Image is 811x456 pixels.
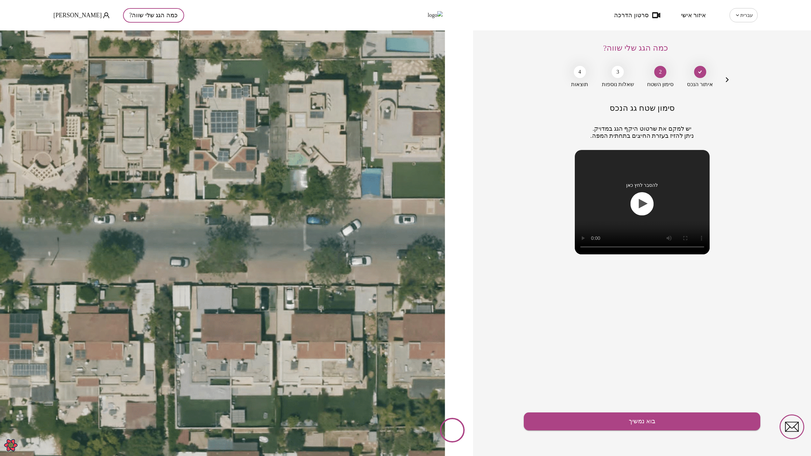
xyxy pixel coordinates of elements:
[604,12,670,19] button: סרטון הדרכה
[681,12,706,19] span: איזור אישי
[368,11,443,19] img: logo
[612,66,624,78] div: 3
[687,81,713,88] span: איתור הנכס
[524,412,760,430] button: בוא נמשיך
[602,81,634,88] span: שאלות נוספות
[654,66,666,78] div: 2
[626,182,658,188] span: להסבר לחץ כאן
[4,438,18,452] button: Open React Query Devtools
[53,12,102,19] span: [PERSON_NAME]
[610,104,675,112] span: סימון שטח גג הנכס
[53,11,109,20] button: [PERSON_NAME]
[571,81,588,88] span: תוצאות
[574,66,586,78] div: 4
[730,6,758,25] div: עברית
[647,81,673,88] span: סימון השטח
[603,44,668,52] span: כמה הגג שלי שווה?
[123,8,184,23] button: כמה הגג שלי שווה?
[614,12,649,19] span: סרטון הדרכה
[671,12,716,19] button: איזור אישי
[524,125,760,140] h2: יש למקם את שרטוט היקף הגג במדויק. ניתן להזיז בעזרת החיצים בתחתית המפה.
